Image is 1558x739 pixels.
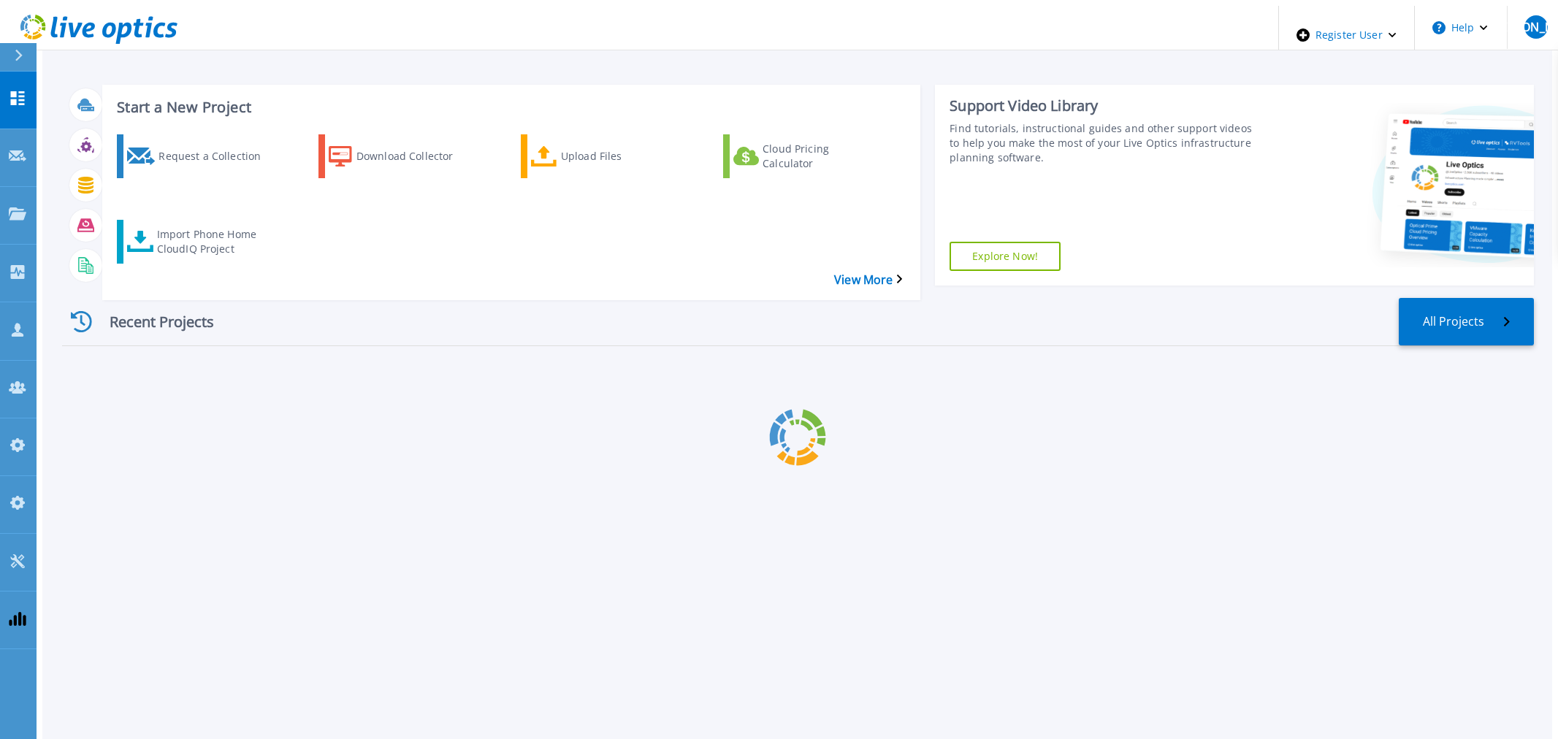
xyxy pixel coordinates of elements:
a: View More [834,273,902,287]
div: Import Phone Home CloudIQ Project [157,223,274,260]
a: Explore Now! [950,242,1061,271]
a: Download Collector [318,134,495,178]
div: Cloud Pricing Calculator [763,138,879,175]
a: Cloud Pricing Calculator [723,134,900,178]
div: Recent Projects [62,304,237,340]
div: Download Collector [356,138,473,175]
a: Upload Files [521,134,698,178]
div: Upload Files [561,138,678,175]
a: Request a Collection [117,134,294,178]
div: Request a Collection [159,138,275,175]
a: All Projects [1399,298,1534,345]
button: Help [1415,6,1506,50]
div: Register User [1279,6,1414,64]
div: Find tutorials, instructional guides and other support videos to help you make the most of your L... [950,121,1256,165]
div: Support Video Library [950,96,1256,115]
h3: Start a New Project [117,99,901,115]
